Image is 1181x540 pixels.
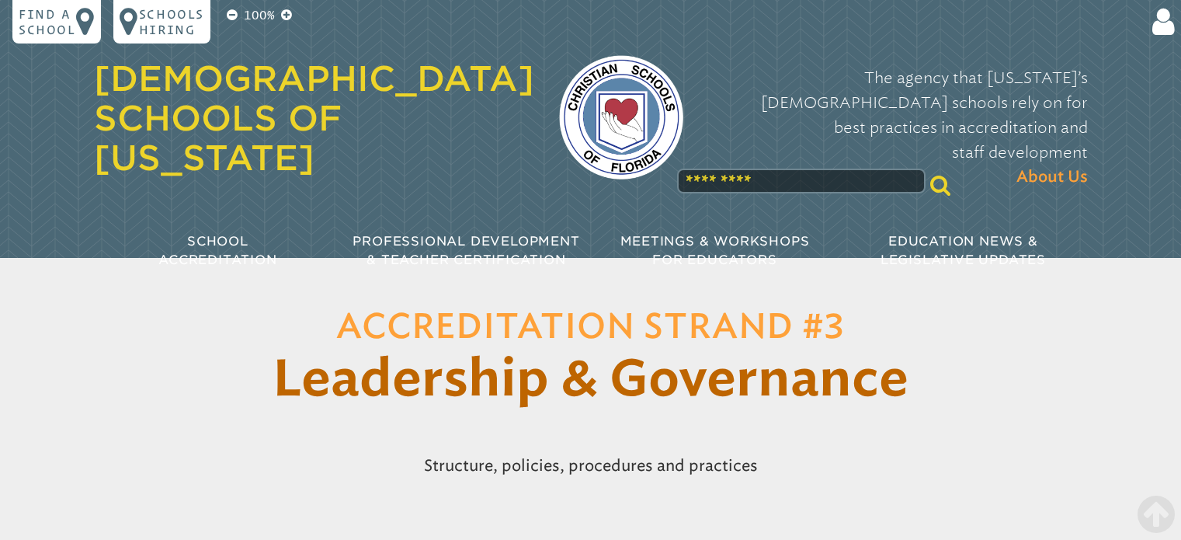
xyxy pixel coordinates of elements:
p: Schools Hiring [139,6,204,37]
img: csf-logo-web-colors.png [559,55,683,179]
span: Professional Development & Teacher Certification [353,234,579,267]
span: School Accreditation [158,234,276,267]
p: Structure, policies, procedures and practices [265,447,917,484]
p: 100% [241,6,278,25]
span: Education News & Legislative Updates [881,234,1046,267]
a: [DEMOGRAPHIC_DATA] Schools of [US_STATE] [94,58,534,178]
span: Meetings & Workshops for Educators [620,234,810,267]
span: About Us [1016,165,1088,190]
span: Leadership & Governance [273,356,908,406]
p: The agency that [US_STATE]’s [DEMOGRAPHIC_DATA] schools rely on for best practices in accreditati... [708,65,1088,190]
p: Find a school [19,6,76,37]
span: Accreditation Strand #3 [336,311,844,345]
